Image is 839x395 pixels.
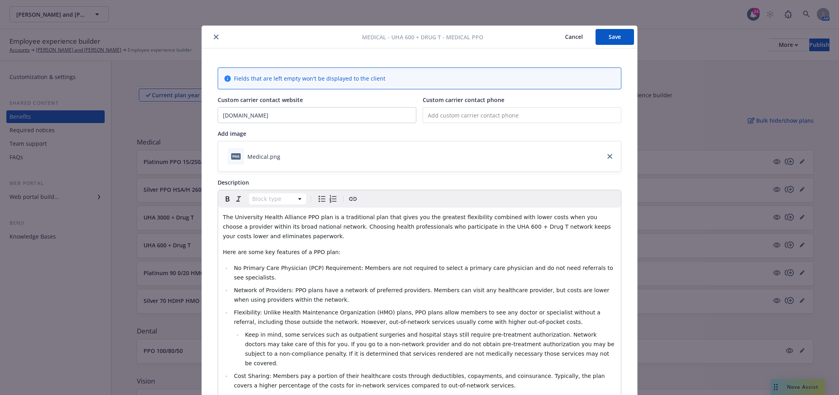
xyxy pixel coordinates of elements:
[234,265,615,281] span: No Primary Care Physician (PCP) Requirement: Members are not required to select a primary care ph...
[423,107,621,123] input: Add custom carrier contact phone
[316,193,339,204] div: toggle group
[605,152,615,161] a: close
[283,152,290,161] button: download file
[218,108,416,123] input: Add custom carrier contact website
[234,309,602,325] span: Flexibility: Unlike Health Maintenance Organization (HMO) plans, PPO plans allow members to see a...
[218,96,303,104] span: Custom carrier contact website
[223,249,341,255] span: Here are some key features of a PPO plan:
[423,96,504,104] span: Custom carrier contact phone
[234,74,385,83] span: Fields that are left empty won't be displayed to the client
[596,29,634,45] button: Save
[231,153,241,159] span: png
[234,373,607,389] span: Cost Sharing: Members pay a portion of their healthcare costs through deductibles, copayments, an...
[245,331,616,366] span: Keep in mind, some services such as outpatient surgeries and hospital stays still require pre-tre...
[222,193,233,204] button: Bold
[223,214,613,239] span: The University Health Alliance PPO plan is a traditional plan that gives you the greatest flexibi...
[328,193,339,204] button: Numbered list
[247,152,280,161] div: Medical.png
[233,193,244,204] button: Italic
[347,193,358,204] button: Create link
[234,287,611,303] span: Network of Providers: PPO plans have a network of preferred providers. Members can visit any heal...
[218,179,249,186] span: Description
[552,29,596,45] button: Cancel
[218,130,246,137] span: Add image
[211,32,221,42] button: close
[316,193,328,204] button: Bulleted list
[362,33,483,41] span: Medical - UHA 600 + Drug T - Medical PPO
[249,193,306,204] button: Block type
